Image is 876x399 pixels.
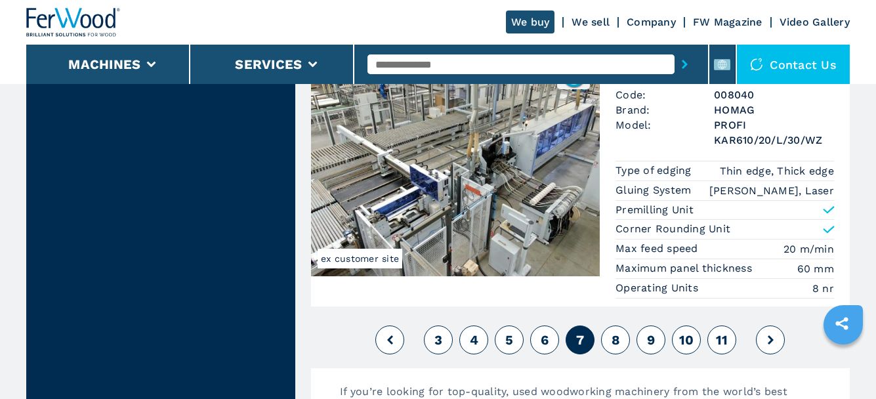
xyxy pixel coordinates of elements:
[601,325,630,354] button: 8
[612,332,620,348] span: 8
[714,102,834,117] h3: HOMAG
[716,332,728,348] span: 11
[812,281,834,296] em: 8 nr
[615,183,695,198] p: Gluing System
[318,249,402,268] span: ex customer site
[797,261,834,276] em: 60 mm
[720,163,834,178] em: Thin edge, Thick edge
[576,332,584,348] span: 7
[780,16,850,28] a: Video Gallery
[820,340,866,389] iframe: Chat
[783,241,834,257] em: 20 m/min
[424,325,453,354] button: 3
[627,16,676,28] a: Company
[615,222,730,236] p: Corner Rounding Unit
[709,183,834,198] em: [PERSON_NAME], Laser
[566,325,594,354] button: 7
[636,325,665,354] button: 9
[470,332,478,348] span: 4
[530,325,559,354] button: 6
[572,16,610,28] a: We sell
[679,332,694,348] span: 10
[675,49,695,79] button: submit-button
[714,87,834,102] h3: 008040
[707,325,736,354] button: 11
[737,45,850,84] div: Contact us
[714,117,834,148] h3: PROFI KAR610/20/L/30/WZ
[68,56,140,72] button: Machines
[693,16,762,28] a: FW Magazine
[615,102,714,117] span: Brand:
[615,87,714,102] span: Code:
[750,58,763,71] img: Contact us
[26,8,121,37] img: Ferwood
[311,53,850,306] a: Edgebander BATCH 1 HOMAG PROFI KAR610/20/L/30/WZex customer site008040Edgebander BATCH 1Code:0080...
[615,241,701,256] p: Max feed speed
[615,163,695,178] p: Type of edging
[541,332,549,348] span: 6
[311,53,600,276] img: Edgebander BATCH 1 HOMAG PROFI KAR610/20/L/30/WZ
[615,281,701,295] p: Operating Units
[495,325,524,354] button: 5
[235,56,302,72] button: Services
[506,10,555,33] a: We buy
[647,332,655,348] span: 9
[615,261,755,276] p: Maximum panel thickness
[434,332,442,348] span: 3
[615,117,714,148] span: Model:
[505,332,513,348] span: 5
[672,325,701,354] button: 10
[459,325,488,354] button: 4
[825,307,858,340] a: sharethis
[615,203,694,217] p: Premilling Unit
